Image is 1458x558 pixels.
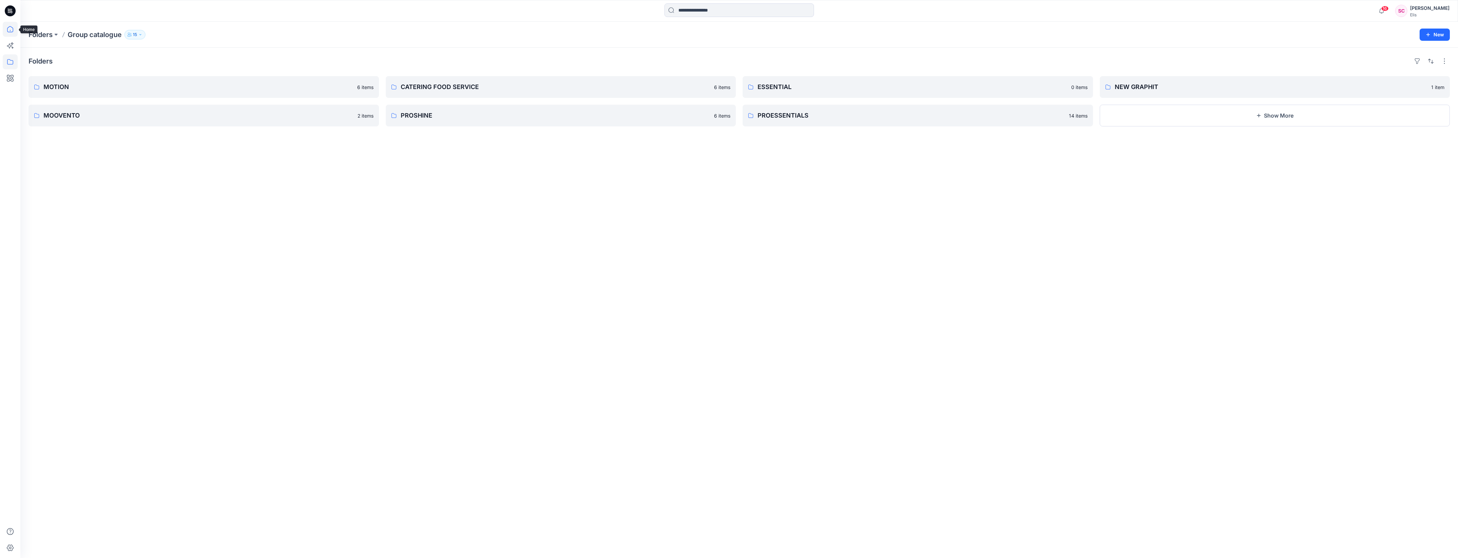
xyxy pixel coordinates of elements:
[1069,112,1088,119] p: 14 items
[743,76,1093,98] a: ESSENTIAL0 items
[29,30,53,39] a: Folders
[401,82,710,92] p: CATERING FOOD SERVICE
[1420,29,1450,41] button: New
[357,84,374,91] p: 6 items
[714,112,730,119] p: 6 items
[1395,5,1407,17] div: SC
[133,31,137,38] p: 15
[758,82,1067,92] p: ESSENTIAL
[386,76,736,98] a: CATERING FOOD SERVICE6 items
[401,111,710,120] p: PROSHINE
[68,30,122,39] p: Group catalogue
[1100,76,1450,98] a: NEW GRAPHIT1 item
[1410,4,1450,12] div: [PERSON_NAME]
[124,30,145,39] button: 15
[743,105,1093,126] a: PROESSENTIALS14 items
[29,76,379,98] a: MOTION6 items
[1071,84,1088,91] p: 0 items
[714,84,730,91] p: 6 items
[1410,12,1450,17] div: Elis
[1115,82,1427,92] p: NEW GRAPHIT
[1381,6,1389,11] span: 16
[44,111,353,120] p: MOOVENTO
[44,82,353,92] p: MOTION
[758,111,1065,120] p: PROESSENTIALS
[386,105,736,126] a: PROSHINE6 items
[29,105,379,126] a: MOOVENTO2 items
[1431,84,1444,91] p: 1 item
[29,57,53,65] h4: Folders
[1100,105,1450,126] button: Show More
[358,112,374,119] p: 2 items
